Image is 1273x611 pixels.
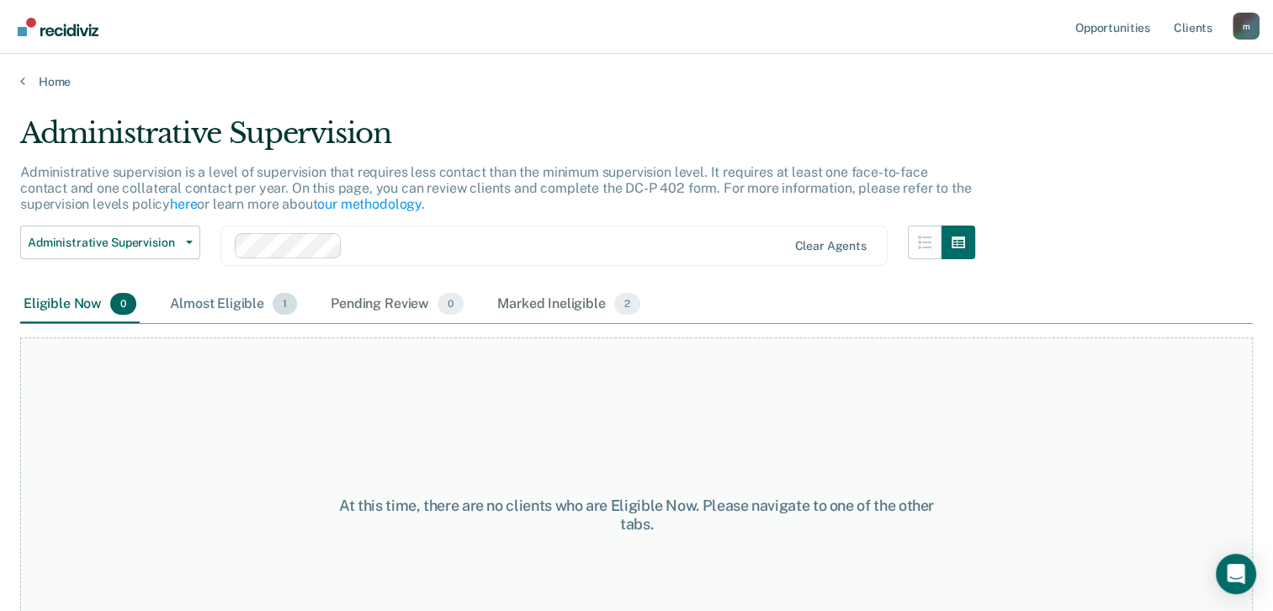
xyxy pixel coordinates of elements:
div: Pending Review0 [327,286,467,323]
div: Administrative Supervision [20,116,975,164]
span: 2 [614,293,640,315]
span: 0 [110,293,136,315]
div: Almost Eligible1 [167,286,300,323]
button: Administrative Supervision [20,226,200,259]
button: Profile dropdown button [1233,13,1260,40]
a: our methodology [317,196,422,212]
a: Home [20,74,1253,89]
div: Clear agents [794,239,866,253]
div: Eligible Now0 [20,286,140,323]
a: here [170,196,197,212]
div: m [1233,13,1260,40]
div: At this time, there are no clients who are Eligible Now. Please navigate to one of the other tabs. [329,497,945,533]
p: Administrative supervision is a level of supervision that requires less contact than the minimum ... [20,164,971,212]
div: Open Intercom Messenger [1216,554,1256,594]
span: Administrative Supervision [28,236,179,250]
img: Recidiviz [18,18,98,36]
span: 0 [438,293,464,315]
div: Marked Ineligible2 [494,286,644,323]
span: 1 [273,293,297,315]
